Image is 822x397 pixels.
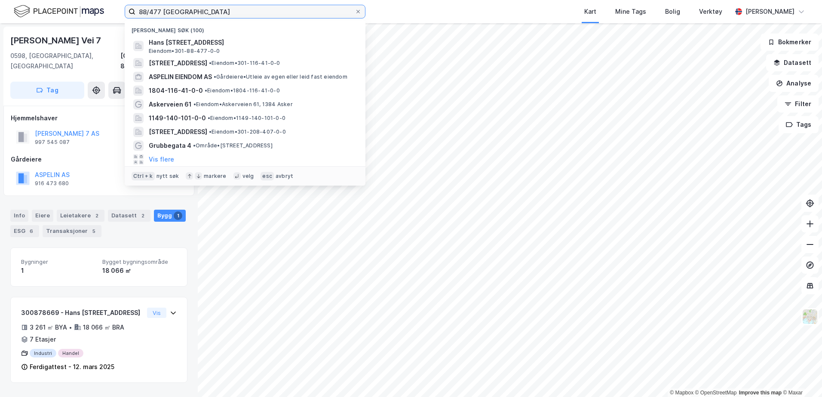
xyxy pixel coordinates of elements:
[35,180,69,187] div: 916 473 680
[147,308,166,318] button: Vis
[193,142,196,149] span: •
[209,128,212,135] span: •
[695,390,737,396] a: OpenStreetMap
[149,154,174,165] button: Vis flere
[149,99,192,110] span: Askerveien 61
[779,116,819,133] button: Tags
[670,390,693,396] a: Mapbox
[27,227,36,235] div: 6
[209,60,212,66] span: •
[261,172,274,180] div: esc
[138,211,147,220] div: 2
[193,101,196,107] span: •
[193,101,293,108] span: Eiendom • Askerveien 61, 1384 Asker
[10,210,28,222] div: Info
[615,6,646,17] div: Mine Tags
[205,87,207,94] span: •
[57,210,104,222] div: Leietakere
[132,172,155,180] div: Ctrl + k
[35,139,70,146] div: 997 545 087
[699,6,722,17] div: Verktøy
[149,86,203,96] span: 1804-116-41-0-0
[242,173,254,180] div: velg
[209,128,286,135] span: Eiendom • 301-208-407-0-0
[276,173,293,180] div: avbryt
[174,211,182,220] div: 1
[10,225,39,237] div: ESG
[83,322,124,333] div: 18 066 ㎡ BRA
[92,211,101,220] div: 2
[149,140,191,151] span: Grubbegata 4
[10,51,120,71] div: 0598, [GEOGRAPHIC_DATA], [GEOGRAPHIC_DATA]
[193,142,273,149] span: Område • [STREET_ADDRESS]
[149,58,207,68] span: [STREET_ADDRESS]
[21,258,95,266] span: Bygninger
[11,113,187,123] div: Hjemmelshaver
[43,225,101,237] div: Transaksjoner
[208,115,285,122] span: Eiendom • 1149-140-101-0-0
[739,390,782,396] a: Improve this map
[10,82,84,99] button: Tag
[779,356,822,397] iframe: Chat Widget
[149,72,212,82] span: ASPELIN EIENDOM AS
[769,75,819,92] button: Analyse
[149,37,355,48] span: Hans [STREET_ADDRESS]
[21,308,144,318] div: 300878669 - Hans [STREET_ADDRESS]
[10,34,103,47] div: [PERSON_NAME] Vei 7
[102,266,177,276] div: 18 066 ㎡
[766,54,819,71] button: Datasett
[208,115,210,121] span: •
[120,51,187,71] div: [GEOGRAPHIC_DATA], 88/477
[125,20,365,36] div: [PERSON_NAME] søk (100)
[11,154,187,165] div: Gårdeiere
[69,324,72,331] div: •
[156,173,179,180] div: nytt søk
[149,113,206,123] span: 1149-140-101-0-0
[21,266,95,276] div: 1
[214,73,347,80] span: Gårdeiere • Utleie av egen eller leid fast eiendom
[32,210,53,222] div: Eiere
[802,308,818,325] img: Z
[14,4,104,19] img: logo.f888ab2527a4732fd821a326f86c7f29.svg
[209,60,280,67] span: Eiendom • 301-116-41-0-0
[205,87,280,94] span: Eiendom • 1804-116-41-0-0
[761,34,819,51] button: Bokmerker
[745,6,794,17] div: [PERSON_NAME]
[665,6,680,17] div: Bolig
[30,322,67,333] div: 3 261 ㎡ BYA
[89,227,98,235] div: 5
[135,5,355,18] input: Søk på adresse, matrikkel, gårdeiere, leietakere eller personer
[204,173,226,180] div: markere
[102,258,177,266] span: Bygget bygningsområde
[30,362,114,372] div: Ferdigattest - 12. mars 2025
[214,73,216,80] span: •
[584,6,596,17] div: Kart
[777,95,819,113] button: Filter
[154,210,186,222] div: Bygg
[149,127,207,137] span: [STREET_ADDRESS]
[149,48,220,55] span: Eiendom • 301-88-477-0-0
[108,210,150,222] div: Datasett
[30,334,56,345] div: 7 Etasjer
